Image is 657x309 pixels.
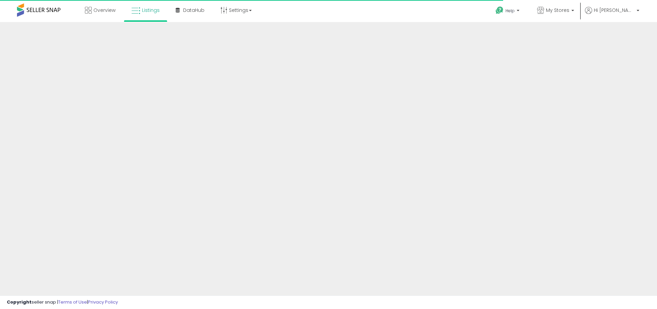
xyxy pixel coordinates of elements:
span: Listings [142,7,160,14]
span: Overview [93,7,116,14]
strong: Copyright [7,299,32,305]
a: Hi [PERSON_NAME] [585,7,639,22]
a: Help [490,1,526,22]
span: My Stores [546,7,569,14]
span: Hi [PERSON_NAME] [594,7,635,14]
div: seller snap | | [7,299,118,306]
i: Get Help [495,6,504,15]
a: Privacy Policy [88,299,118,305]
span: DataHub [183,7,205,14]
a: Terms of Use [58,299,87,305]
span: Help [505,8,515,14]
